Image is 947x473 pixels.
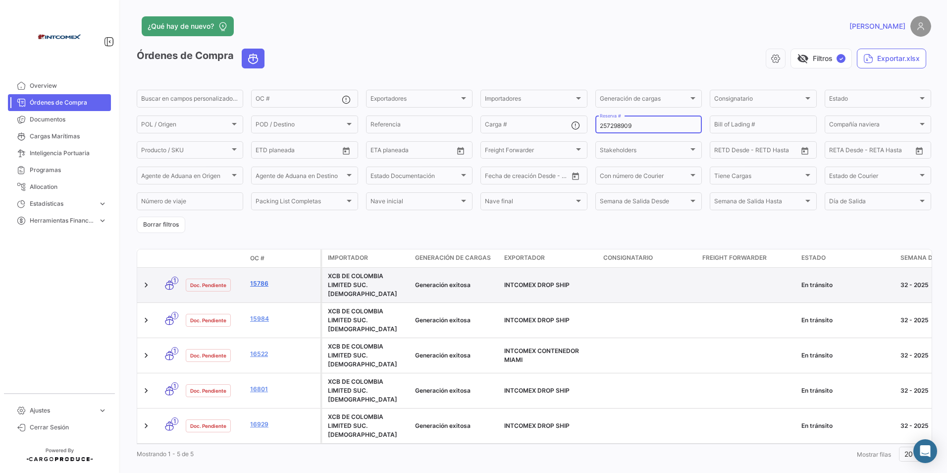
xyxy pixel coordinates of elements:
span: OC # [250,254,264,263]
span: Importadores [485,97,574,104]
a: 16929 [250,420,316,429]
datatable-header-cell: Modo de Transporte [157,254,182,262]
span: Producto / SKU [141,148,230,155]
div: En tránsito [801,351,893,360]
span: Documentos [30,115,107,124]
a: 15786 [250,279,316,288]
a: Expand/Collapse Row [141,386,151,396]
input: Desde [370,148,388,155]
a: Cargas Marítimas [8,128,111,145]
span: XCB DE COLOMBIA LIMITED SUC. COLOMBIANA [328,272,397,297]
span: Cargas Marítimas [30,132,107,141]
span: Estado [801,253,826,262]
span: 1 [171,347,178,355]
datatable-header-cell: Freight Forwarder [698,249,797,267]
span: Nave inicial [370,199,459,206]
span: Estado Documentación [370,174,459,180]
button: Exportar.xlsx [857,49,926,68]
a: 15984 [250,314,316,323]
datatable-header-cell: OC # [246,250,320,267]
input: Hasta [739,148,779,155]
button: Open calendar [339,143,354,158]
datatable-header-cell: Estado [797,249,896,267]
span: expand_more [98,406,107,415]
datatable-header-cell: Consignatario [599,249,698,267]
span: INTCOMEX DROP SHIP [504,316,570,324]
input: Hasta [854,148,894,155]
datatable-header-cell: Importador [322,249,411,267]
button: Open calendar [453,143,468,158]
input: Desde [829,148,847,155]
a: Inteligencia Portuaria [8,145,111,162]
span: Mostrando 1 - 5 de 5 [137,450,194,458]
span: Semana de Salida Desde [600,199,688,206]
datatable-header-cell: Exportador [500,249,599,267]
span: Freight Forwarder [485,148,574,155]
a: 16801 [250,385,316,394]
input: Desde [485,174,503,180]
input: Hasta [280,148,320,155]
a: Programas [8,162,111,178]
span: Stakeholders [600,148,688,155]
button: ¿Qué hay de nuevo? [142,16,234,36]
span: Ajustes [30,406,94,415]
span: XCB DE COLOMBIA LIMITED SUC. COLOMBIANA [328,307,397,333]
div: En tránsito [801,421,893,430]
input: Desde [256,148,273,155]
span: POD / Destino [256,122,344,129]
div: Abrir Intercom Messenger [913,439,937,463]
span: Consignatario [714,97,803,104]
span: Doc. Pendiente [190,316,226,324]
span: INTCOMEX DROP SHIP [504,422,570,429]
a: Documentos [8,111,111,128]
span: Allocation [30,182,107,191]
span: Consignatario [603,253,653,262]
h3: Órdenes de Compra [137,49,267,68]
span: 1 [171,277,178,284]
div: Generación exitosa [415,316,496,325]
input: Desde [714,148,732,155]
span: XCB DE COLOMBIA LIMITED SUC. COLOMBIANA [328,343,397,368]
span: Inteligencia Portuaria [30,149,107,158]
div: Generación exitosa [415,281,496,290]
button: Open calendar [797,143,812,158]
span: POL / Origen [141,122,230,129]
a: Allocation [8,178,111,195]
span: 1 [171,312,178,319]
span: Overview [30,81,107,90]
span: XCB DE COLOMBIA LIMITED SUC. COLOMBIANA [328,378,397,403]
span: Con número de Courier [600,174,688,180]
span: XCB DE COLOMBIA LIMITED SUC. COLOMBIANA [328,413,397,438]
img: intcomex.png [35,12,84,61]
button: Open calendar [912,143,927,158]
a: Órdenes de Compra [8,94,111,111]
span: 1 [171,382,178,390]
div: Generación exitosa [415,351,496,360]
div: En tránsito [801,281,893,290]
span: Mostrar filas [857,451,891,458]
span: Doc. Pendiente [190,352,226,359]
span: Freight Forwarder [702,253,767,262]
a: Expand/Collapse Row [141,421,151,431]
img: placeholder-user.png [910,16,931,37]
span: expand_more [98,216,107,225]
input: Hasta [395,148,435,155]
span: Packing List Completas [256,199,344,206]
span: ¿Qué hay de nuevo? [148,21,214,31]
span: Cerrar Sesión [30,423,107,432]
span: Agente de Aduana en Origen [141,174,230,180]
span: Agente de Aduana en Destino [256,174,344,180]
span: Generación de cargas [600,97,688,104]
span: INTCOMEX DROP SHIP [504,281,570,289]
span: INTCOMEX CONTENEDOR MIAMI [504,347,579,363]
div: En tránsito [801,316,893,325]
datatable-header-cell: Estado Doc. [182,254,246,262]
span: Tiene Cargas [714,174,803,180]
span: Importador [328,253,368,262]
span: Programas [30,166,107,175]
span: Estado de Courier [829,174,918,180]
span: Día de Salida [829,199,918,206]
span: Estadísticas [30,199,94,208]
a: 16522 [250,350,316,358]
div: En tránsito [801,386,893,395]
